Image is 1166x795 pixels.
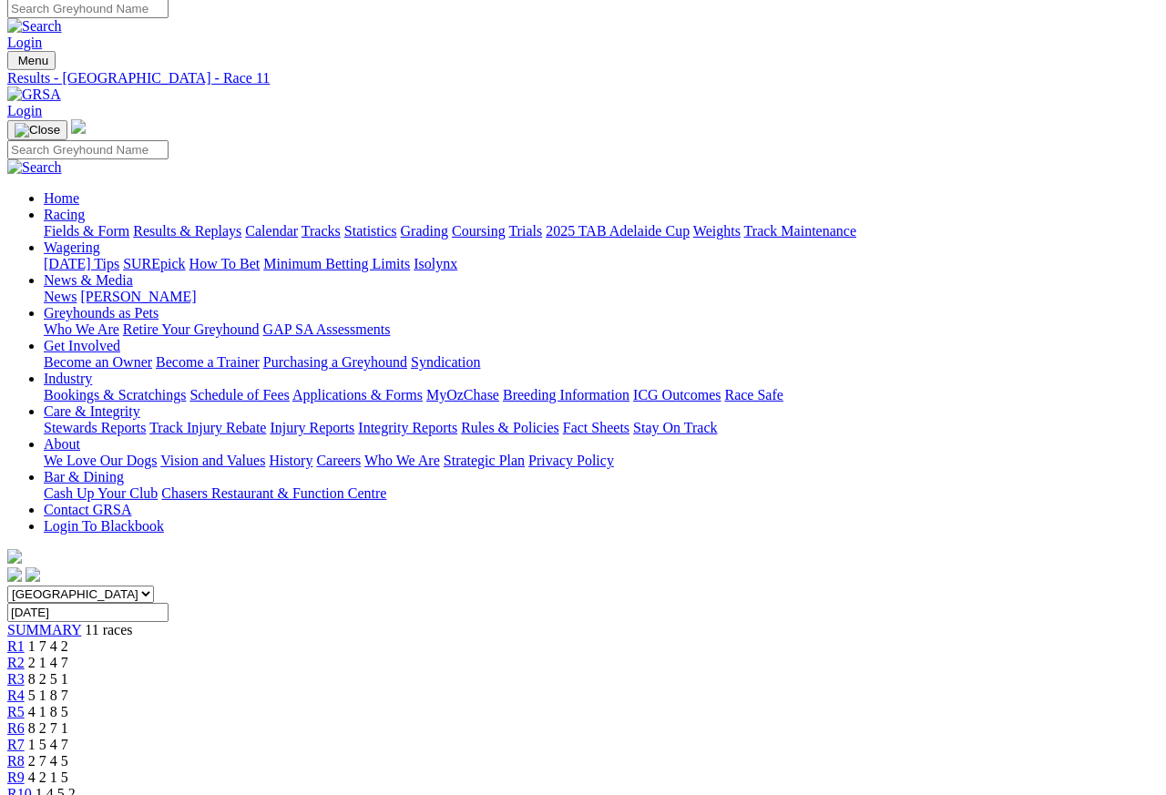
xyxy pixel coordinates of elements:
a: Cash Up Your Club [44,485,158,501]
div: Racing [44,223,1159,240]
a: Industry [44,371,92,386]
a: [DATE] Tips [44,256,119,271]
a: Isolynx [414,256,457,271]
div: Care & Integrity [44,420,1159,436]
div: Bar & Dining [44,485,1159,502]
a: Track Maintenance [744,223,856,239]
a: Home [44,190,79,206]
a: News & Media [44,272,133,288]
a: Bookings & Scratchings [44,387,186,403]
img: facebook.svg [7,567,22,582]
span: 5 1 8 7 [28,688,68,703]
a: Become an Owner [44,354,152,370]
span: 1 7 4 2 [28,638,68,654]
a: Weights [693,223,741,239]
a: Schedule of Fees [189,387,289,403]
div: Get Involved [44,354,1159,371]
a: R6 [7,720,25,736]
span: 4 1 8 5 [28,704,68,719]
a: Breeding Information [503,387,629,403]
a: How To Bet [189,256,261,271]
a: Contact GRSA [44,502,131,517]
a: Stay On Track [633,420,717,435]
a: Calendar [245,223,298,239]
a: Grading [401,223,448,239]
a: SUREpick [123,256,185,271]
a: Stewards Reports [44,420,146,435]
a: Track Injury Rebate [149,420,266,435]
a: ICG Outcomes [633,387,721,403]
a: Wagering [44,240,100,255]
a: Racing [44,207,85,222]
span: 11 races [85,622,132,637]
a: Statistics [344,223,397,239]
a: Bar & Dining [44,469,124,484]
span: 2 7 4 5 [28,753,68,769]
a: Who We Are [44,321,119,337]
div: Greyhounds as Pets [44,321,1159,338]
a: MyOzChase [426,387,499,403]
a: About [44,436,80,452]
img: Search [7,159,62,176]
div: About [44,453,1159,469]
a: Race Safe [724,387,782,403]
a: R2 [7,655,25,670]
div: Industry [44,387,1159,403]
a: Become a Trainer [156,354,260,370]
span: 4 2 1 5 [28,770,68,785]
a: Strategic Plan [444,453,525,468]
a: Purchasing a Greyhound [263,354,407,370]
a: Rules & Policies [461,420,559,435]
div: Wagering [44,256,1159,272]
div: News & Media [44,289,1159,305]
span: 1 5 4 7 [28,737,68,752]
a: Vision and Values [160,453,265,468]
a: Applications & Forms [292,387,423,403]
img: GRSA [7,87,61,103]
a: Tracks [302,223,341,239]
a: Integrity Reports [358,420,457,435]
span: 2 1 4 7 [28,655,68,670]
a: Login [7,35,42,50]
a: Care & Integrity [44,403,140,419]
span: 8 2 5 1 [28,671,68,687]
a: History [269,453,312,468]
a: Careers [316,453,361,468]
a: GAP SA Assessments [263,321,391,337]
span: R4 [7,688,25,703]
a: Greyhounds as Pets [44,305,159,321]
button: Toggle navigation [7,120,67,140]
a: R5 [7,704,25,719]
img: Close [15,123,60,138]
a: 2025 TAB Adelaide Cup [546,223,690,239]
a: R1 [7,638,25,654]
a: R3 [7,671,25,687]
a: Get Involved [44,338,120,353]
a: Retire Your Greyhound [123,321,260,337]
a: R8 [7,753,25,769]
span: 8 2 7 1 [28,720,68,736]
a: Fields & Form [44,223,129,239]
a: Minimum Betting Limits [263,256,410,271]
img: twitter.svg [26,567,40,582]
a: Fact Sheets [563,420,629,435]
a: News [44,289,77,304]
a: [PERSON_NAME] [80,289,196,304]
a: R7 [7,737,25,752]
span: R9 [7,770,25,785]
a: Login [7,103,42,118]
a: Results & Replays [133,223,241,239]
a: Syndication [411,354,480,370]
span: Menu [18,54,48,67]
button: Toggle navigation [7,51,56,70]
a: Injury Reports [270,420,354,435]
a: We Love Our Dogs [44,453,157,468]
img: logo-grsa-white.png [71,119,86,134]
a: Trials [508,223,542,239]
img: Search [7,18,62,35]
